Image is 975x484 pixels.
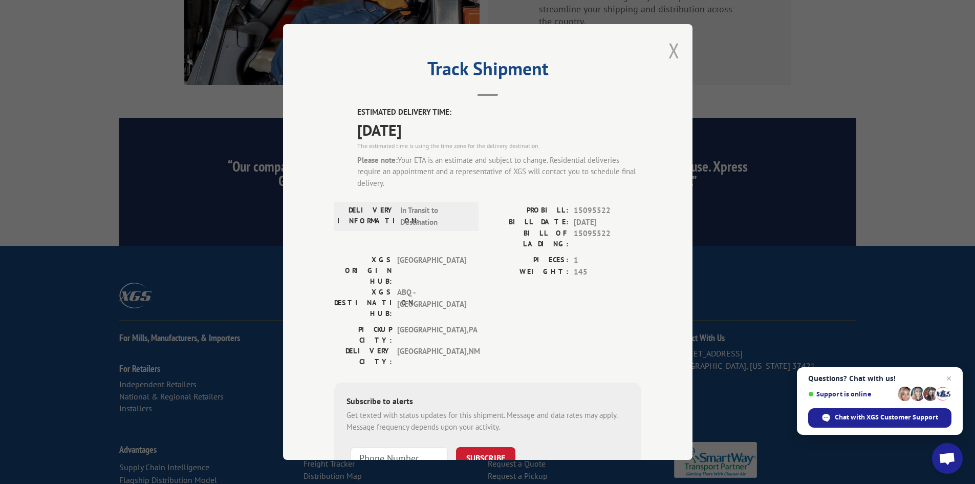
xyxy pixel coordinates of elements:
[488,217,569,228] label: BILL DATE:
[835,413,938,422] span: Chat with XGS Customer Support
[488,266,569,278] label: WEIGHT:
[337,205,395,228] label: DELIVERY INFORMATION:
[397,324,466,346] span: [GEOGRAPHIC_DATA] , PA
[346,395,629,410] div: Subscribe to alerts
[334,61,641,81] h2: Track Shipment
[397,346,466,367] span: [GEOGRAPHIC_DATA] , NM
[397,287,466,319] span: ABQ - [GEOGRAPHIC_DATA]
[351,447,448,469] input: Phone Number
[334,324,392,346] label: PICKUP CITY:
[334,346,392,367] label: DELIVERY CITY:
[456,447,515,469] button: SUBSCRIBE
[357,155,398,165] strong: Please note:
[357,141,641,151] div: The estimated time is using the time zone for the delivery destination.
[334,255,392,287] label: XGS ORIGIN HUB:
[400,205,469,228] span: In Transit to Destination
[932,443,963,474] div: Open chat
[334,287,392,319] label: XGS DESTINATION HUB:
[668,37,680,64] button: Close modal
[574,266,641,278] span: 145
[488,255,569,266] label: PIECES:
[397,255,466,287] span: [GEOGRAPHIC_DATA]
[574,217,641,228] span: [DATE]
[943,372,955,385] span: Close chat
[808,374,951,383] span: Questions? Chat with us!
[488,205,569,217] label: PROBILL:
[574,228,641,249] span: 15095522
[346,410,629,433] div: Get texted with status updates for this shipment. Message and data rates may apply. Message frequ...
[808,390,894,398] span: Support is online
[357,107,641,118] label: ESTIMATED DELIVERY TIME:
[574,205,641,217] span: 15095522
[357,118,641,141] span: [DATE]
[574,255,641,266] span: 1
[808,408,951,428] div: Chat with XGS Customer Support
[357,155,641,190] div: Your ETA is an estimate and subject to change. Residential deliveries require an appointment and ...
[488,228,569,249] label: BILL OF LADING:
